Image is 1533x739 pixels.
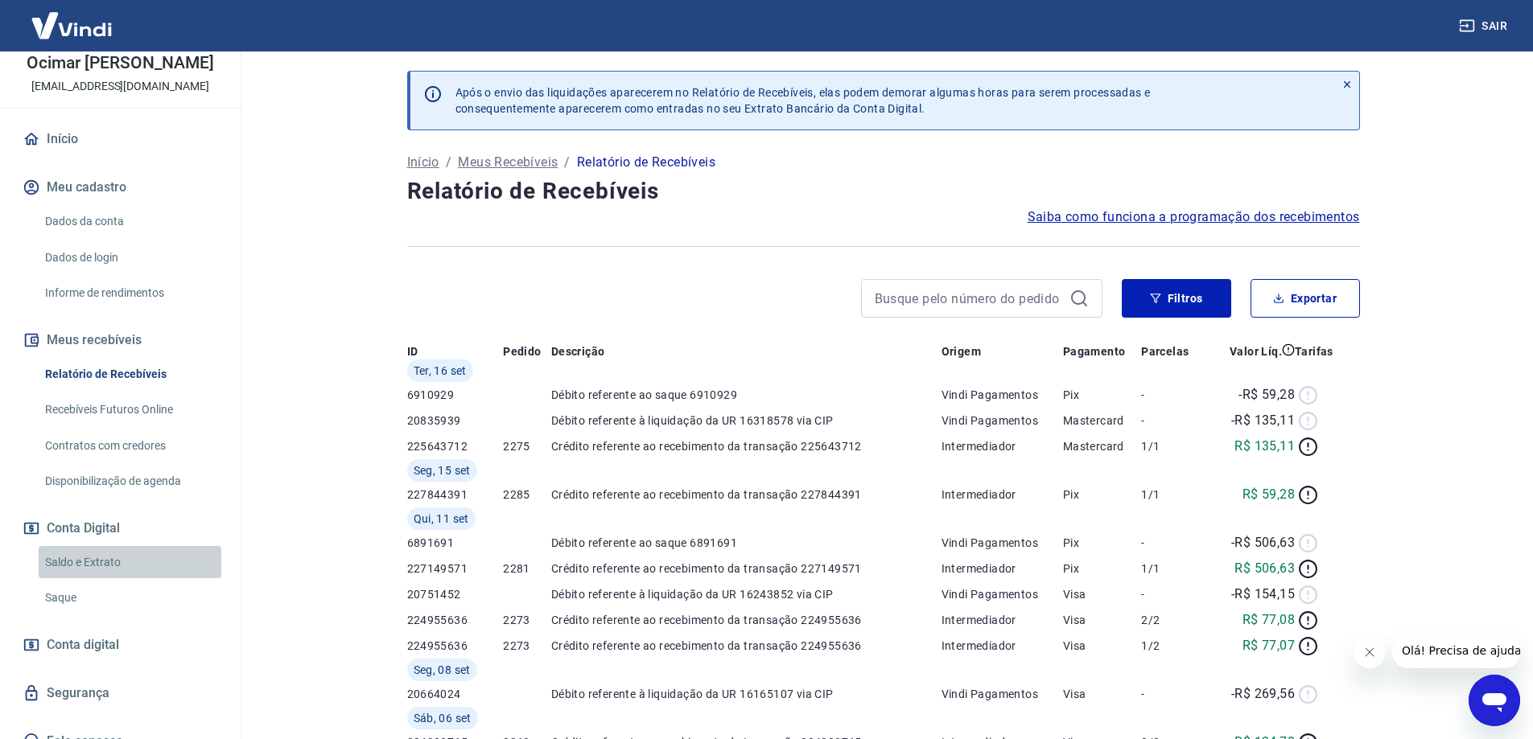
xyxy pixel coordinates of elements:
[1063,586,1141,602] p: Visa
[1141,686,1201,702] p: -
[39,277,221,310] a: Informe de rendimentos
[1141,638,1201,654] p: 1/2
[407,387,504,403] p: 6910929
[551,413,942,429] p: Débito referente à liquidação da UR 16318578 via CIP
[1063,413,1141,429] p: Mastercard
[39,393,221,426] a: Recebíveis Futuros Online
[407,438,504,454] p: 225643712
[942,560,1063,577] p: Intermediador
[875,286,1063,310] input: Busque pelo número do pedido
[1028,207,1360,227] a: Saiba como funciona a programação dos recebimentos
[407,487,504,503] p: 227844391
[551,560,942,577] p: Crédito referente ao recebimento da transação 227149571
[407,686,504,702] p: 20664024
[10,11,135,24] span: Olá! Precisa de ajuda?
[39,429,221,462] a: Contratos com credores
[1242,485,1295,504] p: R$ 59,28
[1141,343,1189,359] p: Parcelas
[942,586,1063,602] p: Vindi Pagamentos
[1231,411,1295,430] p: -R$ 135,11
[1063,638,1141,654] p: Visa
[1063,438,1141,454] p: Mastercard
[19,170,221,205] button: Meu cadastro
[503,487,551,503] p: 2285
[1238,385,1295,404] p: -R$ 59,28
[39,205,221,238] a: Dados da conta
[1234,437,1295,456] p: R$ 135,11
[1063,487,1141,503] p: Pix
[503,560,551,577] p: 2281
[1230,343,1282,359] p: Valor Líq.
[1063,535,1141,551] p: Pix
[455,84,1151,117] p: Após o envio das liquidações aparecerem no Relatório de Recebíveis, elas podem demorar algumas ho...
[942,438,1063,454] p: Intermediador
[407,343,418,359] p: ID
[414,710,472,726] span: Sáb, 06 set
[1469,675,1520,726] iframe: Botão para abrir a janela de mensagens
[414,363,467,379] span: Ter, 16 set
[551,612,942,628] p: Crédito referente ao recebimento da transação 224955636
[407,175,1360,207] h4: Relatório de Recebíveis
[446,153,451,172] p: /
[19,322,221,358] button: Meus recebíveis
[407,153,439,172] a: Início
[942,535,1063,551] p: Vindi Pagamentos
[551,535,942,551] p: Débito referente ao saque 6891691
[27,55,213,72] p: Ocimar [PERSON_NAME]
[503,612,551,628] p: 2273
[407,612,504,628] p: 224955636
[942,686,1063,702] p: Vindi Pagamentos
[1295,343,1333,359] p: Tarifas
[407,413,504,429] p: 20835939
[1354,636,1386,668] iframe: Fechar mensagem
[39,358,221,391] a: Relatório de Recebíveis
[942,638,1063,654] p: Intermediador
[19,1,124,50] img: Vindi
[551,686,942,702] p: Débito referente à liquidação da UR 16165107 via CIP
[551,487,942,503] p: Crédito referente ao recebimento da transação 227844391
[39,581,221,614] a: Saque
[1231,533,1295,552] p: -R$ 506,63
[47,634,119,656] span: Conta digital
[19,121,221,157] a: Início
[1141,387,1201,403] p: -
[1231,585,1295,604] p: -R$ 154,15
[407,586,504,602] p: 20751452
[1141,535,1201,551] p: -
[503,638,551,654] p: 2273
[458,153,558,172] a: Meus Recebíveis
[1063,560,1141,577] p: Pix
[19,627,221,663] a: Conta digital
[1141,413,1201,429] p: -
[407,638,504,654] p: 224955636
[551,343,605,359] p: Descrição
[503,438,551,454] p: 2275
[39,546,221,579] a: Saldo e Extrato
[1141,487,1201,503] p: 1/1
[19,675,221,711] a: Segurança
[407,560,504,577] p: 227149571
[1063,686,1141,702] p: Visa
[1122,279,1231,318] button: Filtros
[503,343,541,359] p: Pedido
[1234,559,1295,578] p: R$ 506,63
[551,638,942,654] p: Crédito referente ao recebimento da transação 224955636
[1063,343,1126,359] p: Pagamento
[39,465,221,498] a: Disponibilização de agenda
[942,387,1063,403] p: Vindi Pagamentos
[19,511,221,546] button: Conta Digital
[1063,387,1141,403] p: Pix
[564,153,570,172] p: /
[1141,612,1201,628] p: 2/2
[1242,636,1295,655] p: R$ 77,07
[1141,586,1201,602] p: -
[551,438,942,454] p: Crédito referente ao recebimento da transação 225643712
[1063,612,1141,628] p: Visa
[414,511,469,527] span: Qui, 11 set
[942,413,1063,429] p: Vindi Pagamentos
[414,662,471,678] span: Seg, 08 set
[39,241,221,274] a: Dados de login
